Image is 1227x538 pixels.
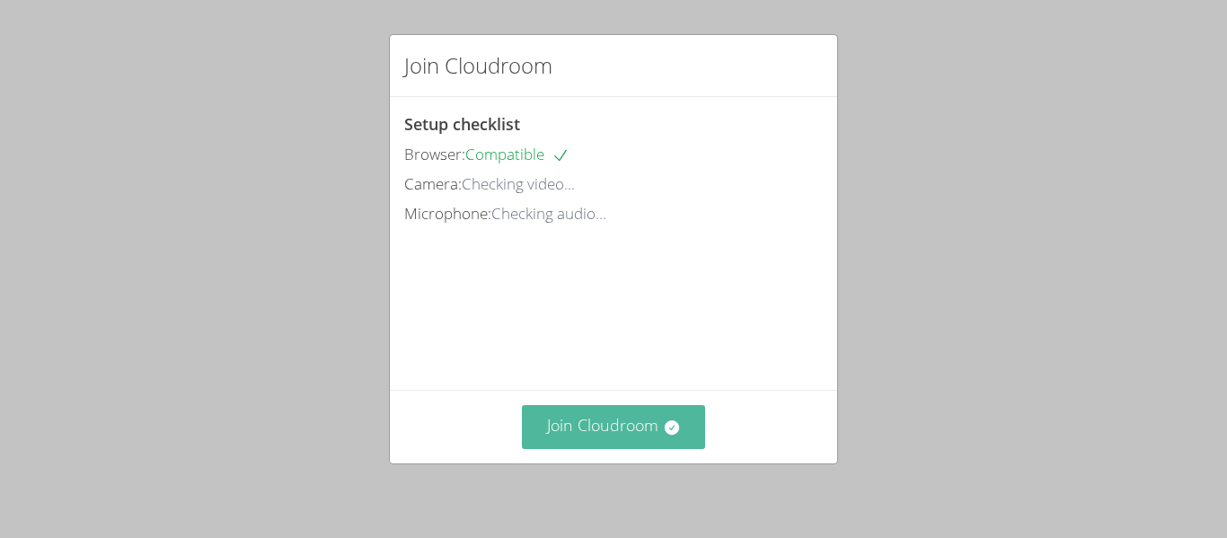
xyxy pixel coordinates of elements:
[404,49,552,82] h2: Join Cloudroom
[465,144,569,164] span: Compatible
[404,113,520,135] span: Setup checklist
[491,203,606,224] span: Checking audio...
[522,405,706,449] button: Join Cloudroom
[404,173,462,194] span: Camera:
[404,203,491,224] span: Microphone:
[404,144,465,164] span: Browser:
[462,173,575,194] span: Checking video...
